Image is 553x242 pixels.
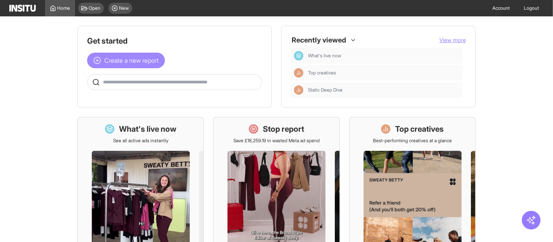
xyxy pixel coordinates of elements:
button: Create a new report [87,53,165,68]
span: Open [89,5,101,11]
p: Best-performing creatives at a glance [373,138,452,144]
div: Dashboard [294,51,303,60]
span: What's live now [308,53,341,59]
h1: Top creatives [395,124,444,134]
p: Save £18,259.19 in wasted Meta ad spend [233,138,320,144]
span: Top creatives [308,70,336,76]
button: View more [439,36,466,44]
h1: Stop report [263,124,304,134]
h1: What's live now [119,124,177,134]
span: What's live now [308,53,460,59]
span: Static Deep Dive [308,87,343,93]
h1: Get started [87,35,262,46]
div: Insights [294,68,303,78]
span: Top creatives [308,70,460,76]
span: Create a new report [104,56,159,65]
div: Insights [294,85,303,95]
span: New [119,5,129,11]
span: Home [58,5,70,11]
img: Logo [9,5,36,12]
p: See all active ads instantly [113,138,168,144]
span: Static Deep Dive [308,87,460,93]
span: View more [439,37,466,43]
